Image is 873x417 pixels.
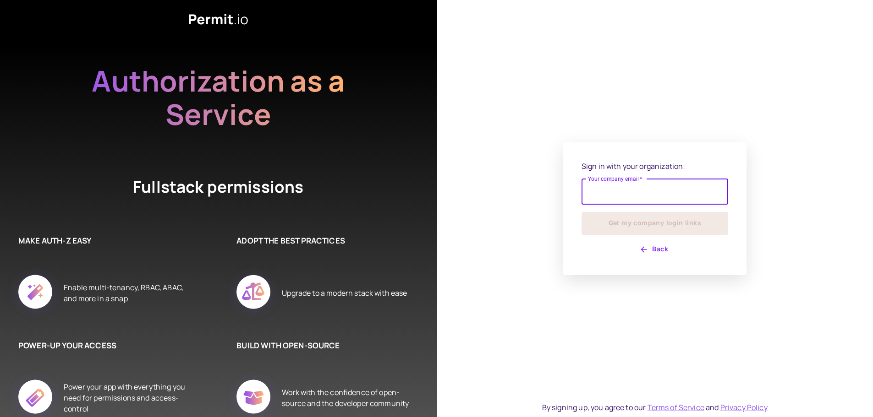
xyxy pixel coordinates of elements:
a: Terms of Service [648,402,704,412]
a: Privacy Policy [720,402,768,412]
h6: BUILD WITH OPEN-SOURCE [236,340,409,352]
h4: Fullstack permissions [99,176,337,198]
h6: POWER-UP YOUR ACCESS [18,340,191,352]
h2: Authorization as a Service [62,64,374,131]
p: Sign in with your organization: [582,161,728,172]
button: Get my company login links [582,212,728,235]
h6: ADOPT THE BEST PRACTICES [236,235,409,247]
div: Enable multi-tenancy, RBAC, ABAC, and more in a snap [64,265,191,321]
div: By signing up, you agree to our and [542,402,768,413]
button: Back [582,242,728,257]
label: Your company email [588,175,642,183]
div: Upgrade to a modern stack with ease [282,265,407,321]
h6: MAKE AUTH-Z EASY [18,235,191,247]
